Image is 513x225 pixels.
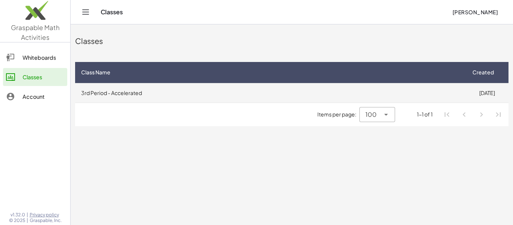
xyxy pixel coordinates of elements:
[30,212,62,218] a: Privacy policy
[75,83,465,103] td: 3rd Period - Accelerated
[27,212,28,218] span: |
[317,110,359,118] span: Items per page:
[3,88,67,106] a: Account
[452,9,498,15] span: [PERSON_NAME]
[3,68,67,86] a: Classes
[446,5,504,19] button: [PERSON_NAME]
[23,72,64,82] div: Classes
[3,48,67,66] a: Whiteboards
[27,217,28,223] span: |
[75,36,508,46] div: Classes
[465,83,508,103] td: [DATE]
[23,53,64,62] div: Whiteboards
[11,212,25,218] span: v1.32.0
[30,217,62,223] span: Graspable, Inc.
[417,110,433,118] div: 1-1 of 1
[9,217,25,223] span: © 2025
[80,6,92,18] button: Toggle navigation
[81,68,110,76] span: Class Name
[439,106,507,123] nav: Pagination Navigation
[11,23,60,41] span: Graspable Math Activities
[23,92,64,101] div: Account
[472,68,494,76] span: Created
[365,110,377,119] span: 100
